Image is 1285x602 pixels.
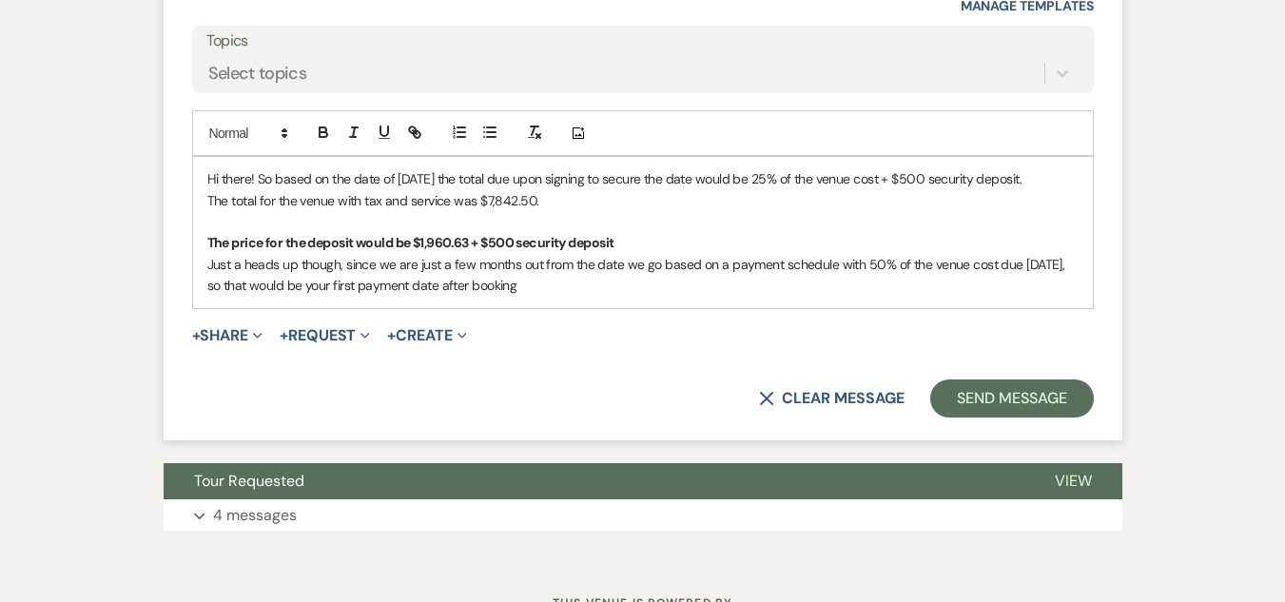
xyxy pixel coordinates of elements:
[280,328,288,343] span: +
[192,328,201,343] span: +
[213,503,297,528] p: 4 messages
[207,168,1079,189] p: Hi there! So based on the date of [DATE] the total due upon signing to secure the date would be 2...
[208,61,307,87] div: Select topics
[206,28,1080,55] label: Topics
[1024,463,1122,499] button: View
[164,499,1122,532] button: 4 messages
[192,328,263,343] button: Share
[164,463,1024,499] button: Tour Requested
[194,471,304,491] span: Tour Requested
[207,234,614,251] strong: The price for the deposit would be $1,960.63 + $500 security deposit
[207,254,1079,297] p: Just a heads up though, since we are just a few months out from the date we go based on a payment...
[207,190,1079,211] p: The total for the venue with tax and service was $7,842.50.
[1055,471,1092,491] span: View
[280,328,370,343] button: Request
[387,328,396,343] span: +
[759,391,904,406] button: Clear message
[930,379,1093,418] button: Send Message
[387,328,466,343] button: Create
